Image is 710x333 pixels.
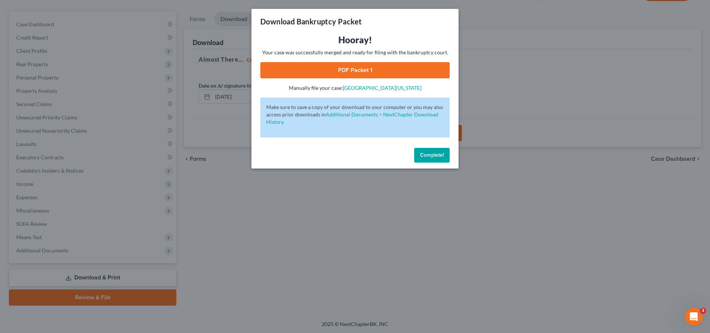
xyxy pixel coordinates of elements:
[414,148,450,163] button: Complete!
[420,152,444,158] span: Complete!
[685,308,703,326] iframe: Intercom live chat
[260,62,450,78] a: PDF Packet 1
[343,85,422,91] a: [GEOGRAPHIC_DATA][US_STATE]
[700,308,706,314] span: 3
[260,34,450,46] h3: Hooray!
[260,49,450,56] p: Your case was successfully merged and ready for filing with the bankruptcy court.
[266,103,444,126] p: Make sure to save a copy of your download to your computer or you may also access prior downloads in
[266,111,438,125] a: Additional Documents > NextChapter Download History.
[260,84,450,92] p: Manually file your case:
[260,16,362,27] h3: Download Bankruptcy Packet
